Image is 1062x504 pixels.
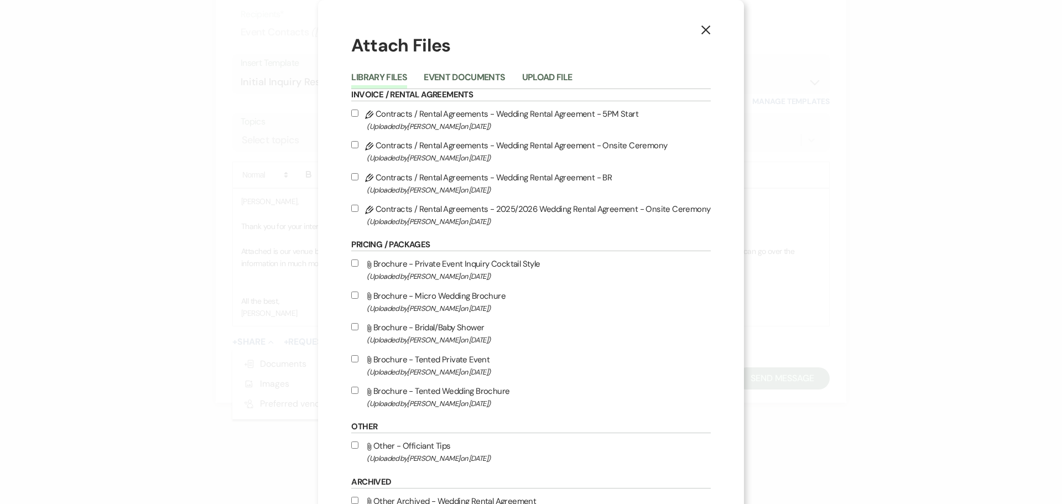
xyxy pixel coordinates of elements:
label: Brochure - Micro Wedding Brochure [351,289,710,315]
input: Contracts / Rental Agreements - Wedding Rental Agreement - BR(Uploaded by[PERSON_NAME]on [DATE]) [351,173,358,180]
label: Other - Officiant Tips [351,439,710,465]
h6: Other [351,421,710,433]
span: (Uploaded by [PERSON_NAME] on [DATE] ) [367,452,710,465]
input: Other Archived - Wedding Rental Agreement(Uploaded by[PERSON_NAME]on [DATE]) [351,497,358,504]
button: Upload File [522,73,572,89]
label: Contracts / Rental Agreements - Wedding Rental Agreement - BR [351,170,710,196]
button: Event Documents [424,73,505,89]
span: (Uploaded by [PERSON_NAME] on [DATE] ) [367,366,710,378]
label: Brochure - Private Event Inquiry Cocktail Style [351,257,710,283]
span: (Uploaded by [PERSON_NAME] on [DATE] ) [367,270,710,283]
input: Other - Officiant Tips(Uploaded by[PERSON_NAME]on [DATE]) [351,441,358,449]
span: (Uploaded by [PERSON_NAME] on [DATE] ) [367,120,710,133]
span: (Uploaded by [PERSON_NAME] on [DATE] ) [367,184,710,196]
span: (Uploaded by [PERSON_NAME] on [DATE] ) [367,302,710,315]
span: (Uploaded by [PERSON_NAME] on [DATE] ) [367,397,710,410]
h6: Archived [351,476,710,489]
input: Brochure - Tented Wedding Brochure(Uploaded by[PERSON_NAME]on [DATE]) [351,387,358,394]
input: Contracts / Rental Agreements - 2025/2026 Wedding Rental Agreement - Onsite Ceremony(Uploaded by[... [351,205,358,212]
label: Brochure - Tented Private Event [351,352,710,378]
h6: Pricing / Packages [351,239,710,251]
label: Contracts / Rental Agreements - Wedding Rental Agreement - 5PM Start [351,107,710,133]
h6: Invoice / Rental Agreements [351,89,710,101]
label: Brochure - Bridal/Baby Shower [351,320,710,346]
span: (Uploaded by [PERSON_NAME] on [DATE] ) [367,152,710,164]
input: Brochure - Private Event Inquiry Cocktail Style(Uploaded by[PERSON_NAME]on [DATE]) [351,259,358,267]
label: Contracts / Rental Agreements - 2025/2026 Wedding Rental Agreement - Onsite Ceremony [351,202,710,228]
input: Brochure - Bridal/Baby Shower(Uploaded by[PERSON_NAME]on [DATE]) [351,323,358,330]
h1: Attach Files [351,33,710,58]
span: (Uploaded by [PERSON_NAME] on [DATE] ) [367,334,710,346]
input: Contracts / Rental Agreements - Wedding Rental Agreement - Onsite Ceremony(Uploaded by[PERSON_NAM... [351,141,358,148]
button: Library Files [351,73,407,89]
input: Brochure - Tented Private Event(Uploaded by[PERSON_NAME]on [DATE]) [351,355,358,362]
span: (Uploaded by [PERSON_NAME] on [DATE] ) [367,215,710,228]
label: Contracts / Rental Agreements - Wedding Rental Agreement - Onsite Ceremony [351,138,710,164]
input: Contracts / Rental Agreements - Wedding Rental Agreement - 5PM Start(Uploaded by[PERSON_NAME]on [... [351,110,358,117]
label: Brochure - Tented Wedding Brochure [351,384,710,410]
input: Brochure - Micro Wedding Brochure(Uploaded by[PERSON_NAME]on [DATE]) [351,292,358,299]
